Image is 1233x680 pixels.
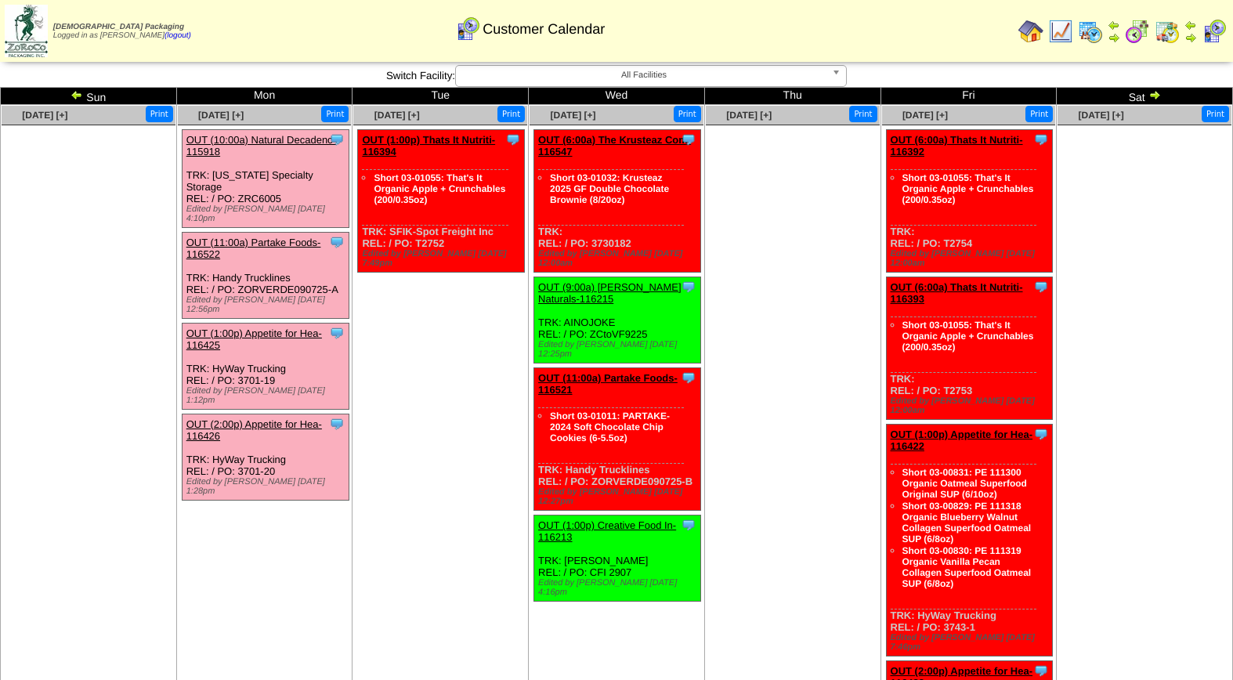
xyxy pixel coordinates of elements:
[534,130,701,273] div: TRK: REL: / PO: 3730182
[146,106,173,122] button: Print
[1033,279,1049,295] img: Tooltip
[455,16,480,42] img: calendarcustomer.gif
[681,517,696,533] img: Tooltip
[497,106,525,122] button: Print
[165,31,191,40] a: (logout)
[550,172,669,205] a: Short 03-01032: Krusteaz 2025 GF Double Chocolate Brownie (8/20oz)
[176,88,353,105] td: Mon
[891,633,1053,652] div: Edited by [PERSON_NAME] [DATE] 7:46pm
[886,425,1053,656] div: TRK: HyWay Trucking REL: / PO: 3743-1
[22,110,67,121] a: [DATE] [+]
[681,370,696,385] img: Tooltip
[1033,663,1049,678] img: Tooltip
[53,23,184,31] span: [DEMOGRAPHIC_DATA] Packaging
[534,368,701,511] div: TRK: Handy Trucklines REL: / PO: ZORVERDE090725-B
[186,477,349,496] div: Edited by [PERSON_NAME] [DATE] 1:28pm
[538,519,676,543] a: OUT (1:00p) Creative Food In-116213
[1184,31,1197,44] img: arrowright.gif
[550,110,595,121] a: [DATE] [+]
[880,88,1057,105] td: Fri
[886,277,1053,420] div: TRK: REL: / PO: T2753
[886,130,1053,273] div: TRK: REL: / PO: T2754
[891,281,1023,305] a: OUT (6:00a) Thats It Nutriti-116393
[902,467,1027,500] a: Short 03-00831: PE 111300 Organic Oatmeal Superfood Original SUP (6/10oz)
[321,106,349,122] button: Print
[358,130,525,273] div: TRK: SFIK-Spot Freight Inc REL: / PO: T2752
[362,249,524,268] div: Edited by [PERSON_NAME] [DATE] 7:49pm
[1202,19,1227,44] img: calendarcustomer.gif
[374,172,505,205] a: Short 03-01055: That's It Organic Apple + Crunchables (200/0.35oz)
[529,88,705,105] td: Wed
[849,106,877,122] button: Print
[198,110,244,121] span: [DATE] [+]
[374,110,420,121] a: [DATE] [+]
[1148,89,1161,101] img: arrowright.gif
[53,23,191,40] span: Logged in as [PERSON_NAME]
[1078,19,1103,44] img: calendarprod.gif
[186,134,336,157] a: OUT (10:00a) Natural Decadenc-115918
[182,130,349,228] div: TRK: [US_STATE] Specialty Storage REL: / PO: ZRC6005
[681,279,696,295] img: Tooltip
[186,237,321,260] a: OUT (11:00a) Partake Foods-116522
[726,110,772,121] a: [DATE] [+]
[186,295,349,314] div: Edited by [PERSON_NAME] [DATE] 12:56pm
[1184,19,1197,31] img: arrowleft.gif
[1108,31,1120,44] img: arrowright.gif
[674,106,701,122] button: Print
[891,396,1053,415] div: Edited by [PERSON_NAME] [DATE] 12:00am
[891,429,1033,452] a: OUT (1:00p) Appetite for Hea-116422
[186,386,349,405] div: Edited by [PERSON_NAME] [DATE] 1:12pm
[462,66,826,85] span: All Facilities
[538,578,700,597] div: Edited by [PERSON_NAME] [DATE] 4:16pm
[534,515,701,602] div: TRK: [PERSON_NAME] REL: / PO: CFI 2907
[538,487,700,506] div: Edited by [PERSON_NAME] [DATE] 12:27pm
[329,234,345,250] img: Tooltip
[186,204,349,223] div: Edited by [PERSON_NAME] [DATE] 4:10pm
[902,501,1032,544] a: Short 03-00829: PE 111318 Organic Blueberry Walnut Collagen Superfood Oatmeal SUP (6/8oz)
[1125,19,1150,44] img: calendarblend.gif
[550,411,670,443] a: Short 03-01011: PARTAKE-2024 Soft Chocolate Chip Cookies (6-5.5oz)
[1108,19,1120,31] img: arrowleft.gif
[902,110,948,121] a: [DATE] [+]
[1079,110,1124,121] a: [DATE] [+]
[538,372,678,396] a: OUT (11:00a) Partake Foods-116521
[329,132,345,147] img: Tooltip
[71,89,83,101] img: arrowleft.gif
[538,340,700,359] div: Edited by [PERSON_NAME] [DATE] 12:25pm
[186,327,322,351] a: OUT (1:00p) Appetite for Hea-116425
[1018,19,1043,44] img: home.gif
[891,134,1023,157] a: OUT (6:00a) Thats It Nutriti-116392
[329,416,345,432] img: Tooltip
[681,132,696,147] img: Tooltip
[1033,132,1049,147] img: Tooltip
[1025,106,1053,122] button: Print
[538,281,682,305] a: OUT (9:00a) [PERSON_NAME] Naturals-116215
[362,134,495,157] a: OUT (1:00p) Thats It Nutriti-116394
[538,249,700,268] div: Edited by [PERSON_NAME] [DATE] 12:00am
[1057,88,1233,105] td: Sat
[1033,426,1049,442] img: Tooltip
[1048,19,1073,44] img: line_graph.gif
[902,320,1034,353] a: Short 03-01055: That's It Organic Apple + Crunchables (200/0.35oz)
[483,21,605,38] span: Customer Calendar
[182,233,349,319] div: TRK: Handy Trucklines REL: / PO: ZORVERDE090725-A
[902,172,1034,205] a: Short 03-01055: That's It Organic Apple + Crunchables (200/0.35oz)
[505,132,521,147] img: Tooltip
[534,277,701,364] div: TRK: AINOJOKE REL: / PO: ZCtoVF9225
[1,88,177,105] td: Sun
[902,545,1032,589] a: Short 03-00830: PE 111319 Organic Vanilla Pecan Collagen Superfood Oatmeal SUP (6/8oz)
[538,134,691,157] a: OUT (6:00a) The Krusteaz Com-116547
[182,414,349,501] div: TRK: HyWay Trucking REL: / PO: 3701-20
[182,324,349,410] div: TRK: HyWay Trucking REL: / PO: 3701-19
[1155,19,1180,44] img: calendarinout.gif
[329,325,345,341] img: Tooltip
[1202,106,1229,122] button: Print
[5,5,48,57] img: zoroco-logo-small.webp
[704,88,880,105] td: Thu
